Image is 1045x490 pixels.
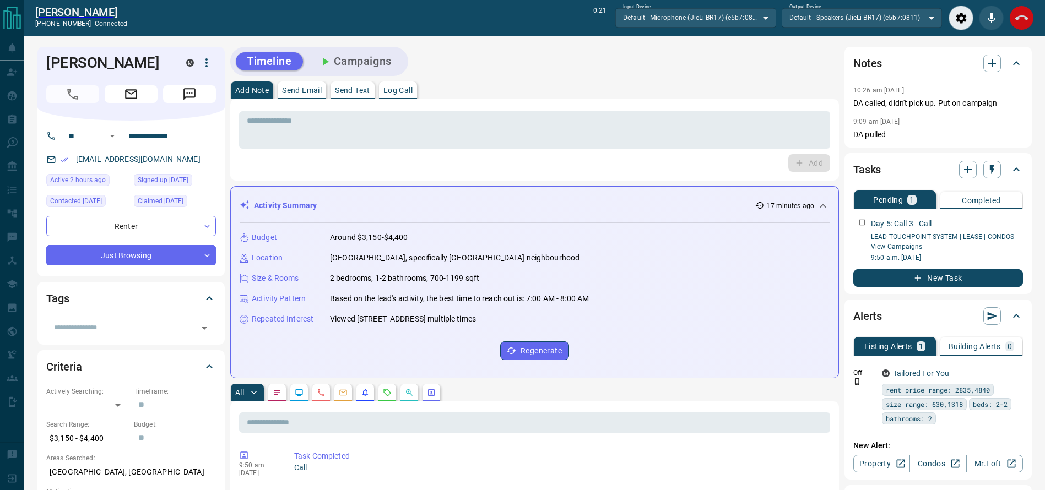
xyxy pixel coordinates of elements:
button: Regenerate [500,341,569,360]
p: Listing Alerts [864,342,912,350]
label: Output Device [789,3,821,10]
p: 9:50 am [239,461,278,469]
a: Mr.Loft [966,455,1023,472]
p: Call [294,462,826,473]
a: [EMAIL_ADDRESS][DOMAIN_NAME] [76,155,201,164]
button: Open [197,320,212,336]
a: Condos [909,455,966,472]
p: Around $3,150-$4,400 [330,232,408,243]
svg: Lead Browsing Activity [295,388,304,397]
p: Activity Pattern [252,293,306,304]
span: Claimed [DATE] [138,195,183,206]
h2: Notes [853,55,882,72]
div: mrloft.ca [186,59,194,67]
p: Location [252,252,283,264]
svg: Notes [273,388,281,397]
div: Notes [853,50,1023,77]
p: Budget [252,232,277,243]
span: beds: 2-2 [973,399,1008,410]
p: [DATE] [239,469,278,477]
p: Completed [962,197,1001,204]
p: Pending [873,196,903,204]
p: Repeated Interest [252,313,313,325]
span: Email [105,85,158,103]
h2: Tags [46,290,69,307]
p: 1 [909,196,914,204]
p: 10:26 am [DATE] [853,86,904,94]
h2: Criteria [46,358,82,375]
p: Send Text [335,86,370,94]
a: [PERSON_NAME] [35,6,127,19]
p: Viewed [STREET_ADDRESS] multiple times [330,313,476,325]
p: Send Email [282,86,322,94]
p: Building Alerts [949,342,1001,350]
p: Day 5: Call 3 - Call [871,218,932,230]
div: Default - Microphone (JieLi BR17) (e5b7:0811) [615,8,776,27]
p: Size & Rooms [252,273,299,284]
span: Call [46,85,99,103]
p: 0:21 [593,6,607,30]
div: Tue Aug 05 2025 [134,174,216,189]
svg: Emails [339,388,348,397]
div: Renter [46,216,216,236]
svg: Agent Actions [427,388,436,397]
button: Timeline [236,52,303,70]
p: All [235,389,244,396]
div: Alerts [853,303,1023,329]
div: Tue Sep 16 2025 [46,174,128,189]
div: Mute [979,6,1004,30]
p: [PHONE_NUMBER] - [35,19,127,29]
span: size range: 630,1318 [886,399,963,410]
button: Open [106,129,119,143]
h2: Alerts [853,307,882,325]
p: Log Call [383,86,413,94]
div: Criteria [46,353,216,380]
p: [GEOGRAPHIC_DATA], [GEOGRAPHIC_DATA] [46,463,216,481]
p: Budget: [134,420,216,429]
div: End Call [1009,6,1034,30]
p: Task Completed [294,450,826,462]
p: $3,150 - $4,400 [46,429,128,448]
div: mrloft.ca [882,369,890,377]
p: Areas Searched: [46,453,216,463]
p: Timeframe: [134,386,216,396]
svg: Calls [317,388,326,397]
button: New Task [853,269,1023,287]
span: Signed up [DATE] [138,175,188,186]
span: Contacted [DATE] [50,195,102,206]
p: Add Note [235,86,269,94]
div: Tags [46,285,216,312]
p: 2 bedrooms, 1-2 bathrooms, 700-1199 sqft [330,273,479,284]
svg: Opportunities [405,388,414,397]
p: [GEOGRAPHIC_DATA], specifically [GEOGRAPHIC_DATA] neighbourhood [330,252,580,264]
svg: Email Verified [61,156,68,164]
p: New Alert: [853,440,1023,451]
p: Off [853,368,875,378]
div: Default - Speakers (JieLi BR17) (e5b7:0811) [782,8,942,27]
h2: Tasks [853,161,881,178]
p: DA pulled [853,129,1023,140]
p: Actively Searching: [46,386,128,396]
label: Input Device [623,3,651,10]
p: Search Range: [46,420,128,429]
span: rent price range: 2835,4840 [886,384,990,395]
p: DA called, didn't pick up. Put on campaign [853,97,1023,109]
p: Based on the lead's activity, the best time to reach out is: 7:00 AM - 8:00 AM [330,293,589,304]
button: Campaigns [307,52,403,70]
svg: Push Notification Only [853,378,861,385]
span: Message [163,85,216,103]
a: Property [853,455,910,472]
span: bathrooms: 2 [886,413,932,424]
p: 0 [1008,342,1012,350]
a: Tailored For You [893,369,949,378]
p: 17 minutes ago [766,201,814,211]
h1: [PERSON_NAME] [46,54,170,72]
a: LEAD TOUCHPOINT SYSTEM | LEASE | CONDOS- View Campaigns [871,233,1016,251]
div: Sat Sep 13 2025 [46,195,128,210]
div: Sat Sep 13 2025 [134,195,216,210]
div: Audio Settings [949,6,973,30]
p: 1 [919,342,923,350]
p: Activity Summary [254,200,317,211]
svg: Requests [383,388,392,397]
